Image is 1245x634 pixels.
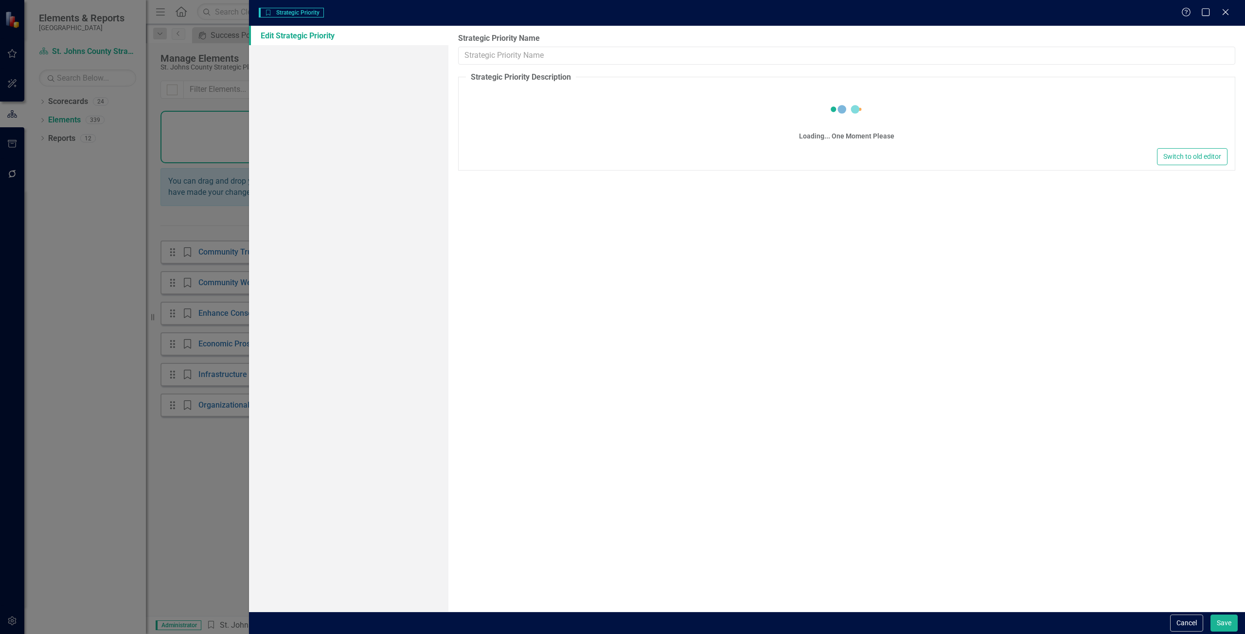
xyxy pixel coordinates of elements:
button: Save [1210,615,1238,632]
button: Cancel [1170,615,1203,632]
legend: Strategic Priority Description [466,72,576,83]
div: Loading... One Moment Please [799,131,894,141]
label: Strategic Priority Name [458,33,1235,44]
input: Strategic Priority Name [458,47,1235,65]
a: Edit Strategic Priority [249,26,448,45]
span: Strategic Priority [259,8,324,17]
button: Switch to old editor [1157,148,1227,165]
